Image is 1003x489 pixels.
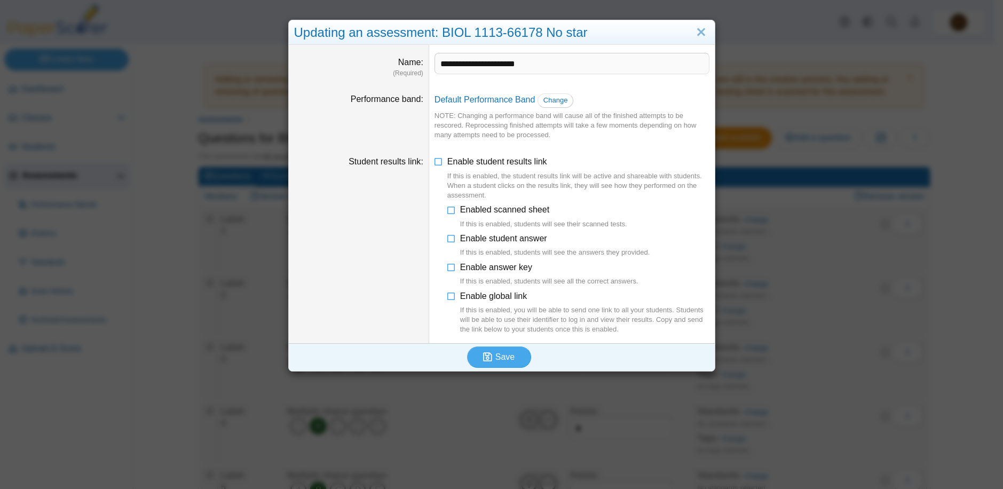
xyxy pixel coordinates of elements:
span: Enabled scanned sheet [460,205,627,229]
div: If this is enabled, students will see the answers they provided. [460,248,650,257]
div: If this is enabled, students will see all the correct answers. [460,277,638,286]
div: If this is enabled, the student results link will be active and shareable with students. When a s... [447,171,709,201]
div: If this is enabled, you will be able to send one link to all your students. Students will be able... [460,305,709,335]
label: Name [398,58,423,67]
span: Save [495,352,515,361]
a: Change [538,93,574,107]
span: Enable global link [460,291,709,335]
dfn: (Required) [294,69,423,78]
a: Close [693,23,709,42]
span: Enable student results link [447,157,709,200]
span: Change [543,96,568,104]
div: Updating an assessment: BIOL 1113-66178 No star [289,20,715,45]
span: Enable student answer [460,234,650,258]
button: Save [467,346,531,368]
div: NOTE: Changing a performance band will cause all of the finished attempts to be rescored. Reproce... [435,111,709,140]
div: If this is enabled, students will see their scanned tests. [460,219,627,229]
label: Student results link [349,157,423,166]
span: Enable answer key [460,263,638,287]
a: Default Performance Band [435,95,535,104]
label: Performance band [351,94,423,104]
